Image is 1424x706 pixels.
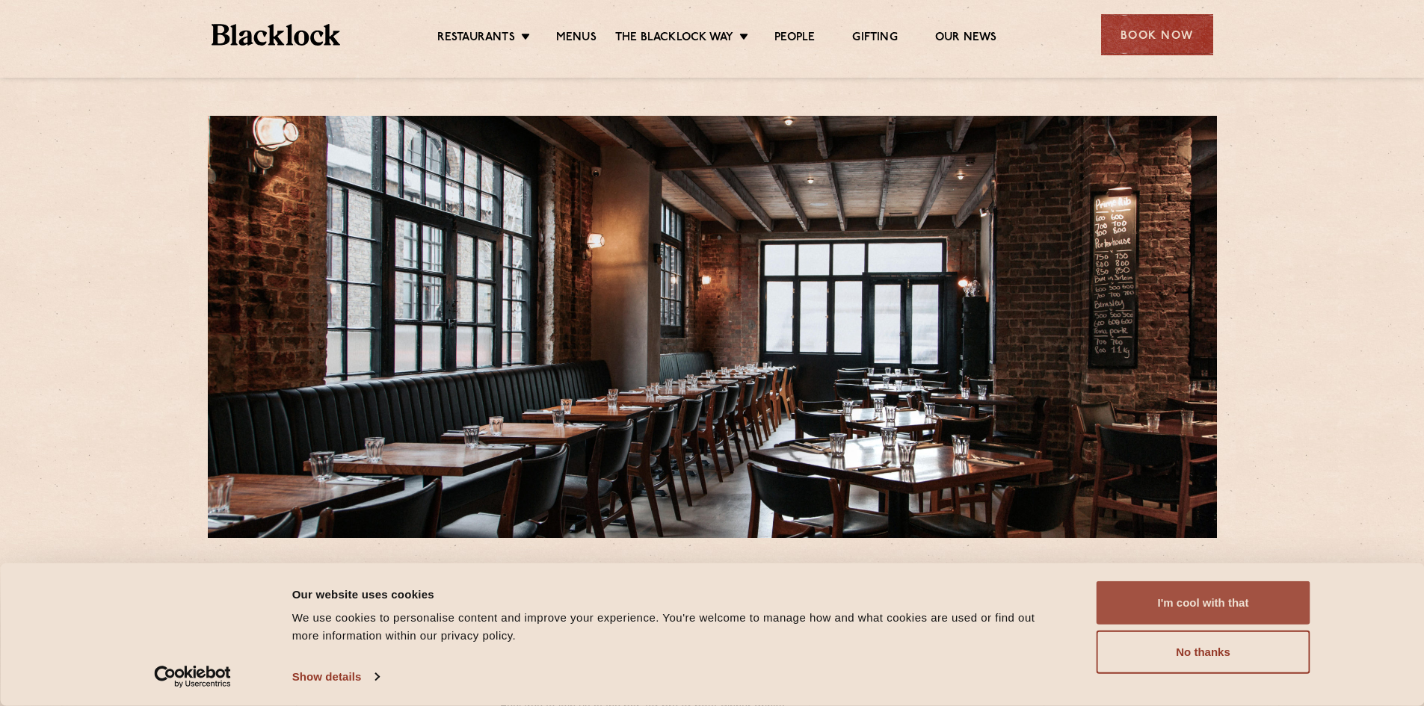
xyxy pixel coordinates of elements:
button: No thanks [1097,631,1310,674]
button: I'm cool with that [1097,581,1310,625]
img: BL_Textured_Logo-footer-cropped.svg [212,24,341,46]
a: Show details [292,666,379,688]
a: The Blacklock Way [615,31,733,47]
a: Gifting [852,31,897,47]
a: Menus [556,31,597,47]
a: People [774,31,815,47]
a: Usercentrics Cookiebot - opens in a new window [127,666,258,688]
div: Book Now [1101,14,1213,55]
div: We use cookies to personalise content and improve your experience. You're welcome to manage how a... [292,609,1063,645]
a: Restaurants [437,31,515,47]
a: Our News [935,31,997,47]
div: Our website uses cookies [292,585,1063,603]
